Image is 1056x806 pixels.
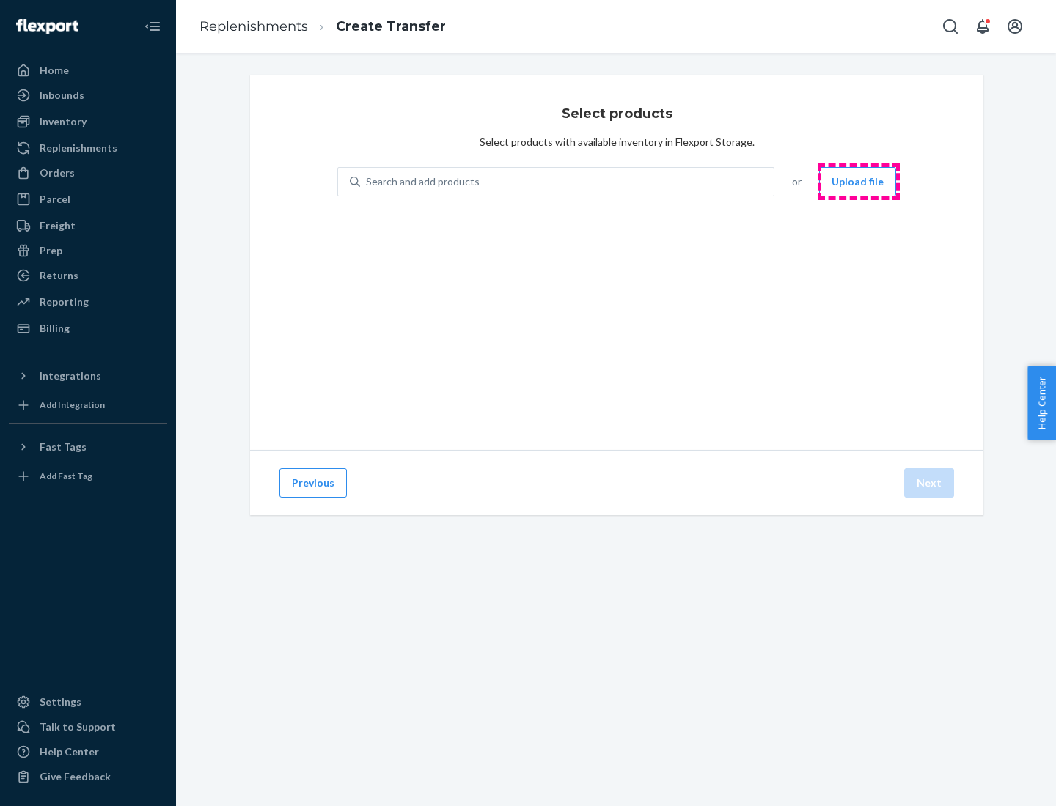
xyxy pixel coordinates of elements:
div: Orders [40,166,75,180]
div: Reporting [40,295,89,309]
a: Reporting [9,290,167,314]
button: Give Feedback [9,765,167,788]
button: Fast Tags [9,435,167,459]
div: Inbounds [40,88,84,103]
div: Parcel [40,192,70,207]
div: Add Fast Tag [40,470,92,482]
a: Talk to Support [9,715,167,739]
button: Next [904,468,954,498]
div: Freight [40,218,76,233]
div: Prep [40,243,62,258]
button: Close Navigation [138,12,167,41]
a: Returns [9,264,167,287]
a: Freight [9,214,167,237]
button: Open notifications [968,12,997,41]
div: Replenishments [40,141,117,155]
div: Add Integration [40,399,105,411]
a: Help Center [9,740,167,764]
div: Select products with available inventory in Flexport Storage. [480,135,755,149]
div: Integrations [40,369,101,383]
a: Create Transfer [336,18,446,34]
a: Settings [9,690,167,714]
a: Home [9,59,167,82]
div: Talk to Support [40,720,116,734]
div: Fast Tags [40,440,87,454]
a: Add Integration [9,393,167,417]
a: Replenishments [199,18,308,34]
div: Help Center [40,744,99,759]
button: Open account menu [1000,12,1030,41]
button: Help Center [1027,366,1056,440]
img: Flexport logo [16,19,78,34]
a: Parcel [9,188,167,211]
div: Billing [40,321,70,336]
div: Give Feedback [40,769,111,784]
button: Open Search Box [936,12,965,41]
ol: breadcrumbs [188,5,458,48]
a: Prep [9,239,167,262]
a: Replenishments [9,136,167,160]
button: Previous [279,468,347,498]
div: Inventory [40,114,87,129]
div: Search and add products [366,174,480,189]
button: Upload file [819,167,896,196]
button: Integrations [9,364,167,388]
a: Orders [9,161,167,185]
h3: Select products [562,104,672,123]
div: Returns [40,268,78,283]
a: Inbounds [9,84,167,107]
div: Home [40,63,69,78]
a: Inventory [9,110,167,133]
span: or [792,174,802,189]
a: Billing [9,317,167,340]
a: Add Fast Tag [9,465,167,488]
div: Settings [40,695,81,709]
